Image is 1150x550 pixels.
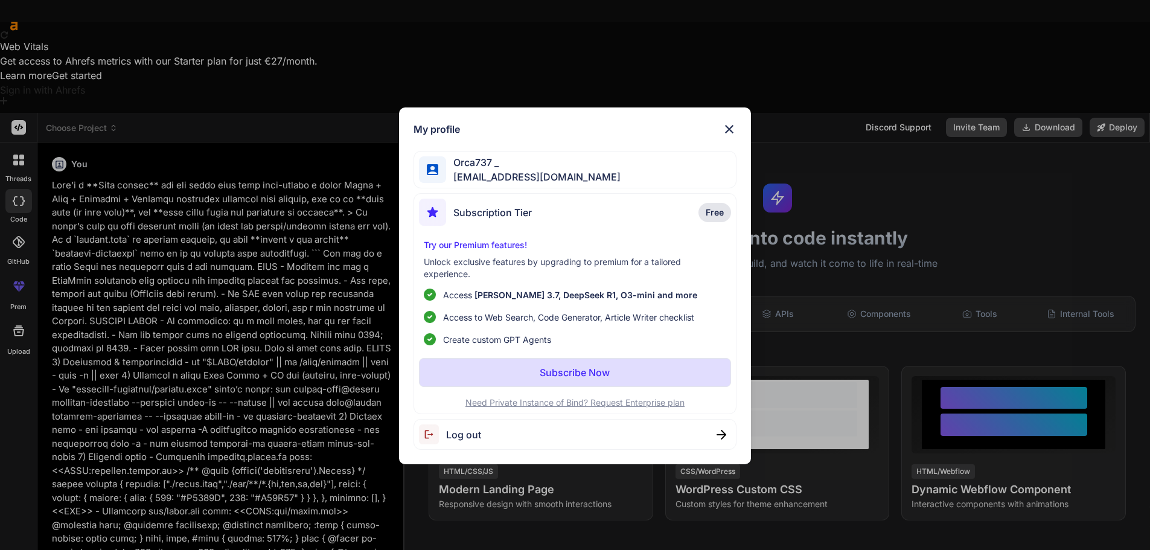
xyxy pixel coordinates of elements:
[717,430,726,440] img: close
[443,311,694,324] span: Access to Web Search, Code Generator, Article Writer checklist
[414,122,460,136] h1: My profile
[443,289,697,301] p: Access
[540,365,610,380] p: Subscribe Now
[722,122,736,136] img: close
[453,205,532,220] span: Subscription Tier
[427,164,438,176] img: profile
[446,155,621,170] span: Orca737 _
[446,170,621,184] span: [EMAIL_ADDRESS][DOMAIN_NAME]
[446,427,481,442] span: Log out
[419,358,730,387] button: Subscribe Now
[419,397,730,409] p: Need Private Instance of Bind? Request Enterprise plan
[424,311,436,323] img: checklist
[706,206,724,219] span: Free
[424,256,726,280] p: Unlock exclusive features by upgrading to premium for a tailored experience.
[443,333,551,346] span: Create custom GPT Agents
[424,239,726,251] p: Try our Premium features!
[474,290,697,300] span: [PERSON_NAME] 3.7, DeepSeek R1, O3-mini and more
[419,199,446,226] img: subscription
[419,424,446,444] img: logout
[424,289,436,301] img: checklist
[424,333,436,345] img: checklist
